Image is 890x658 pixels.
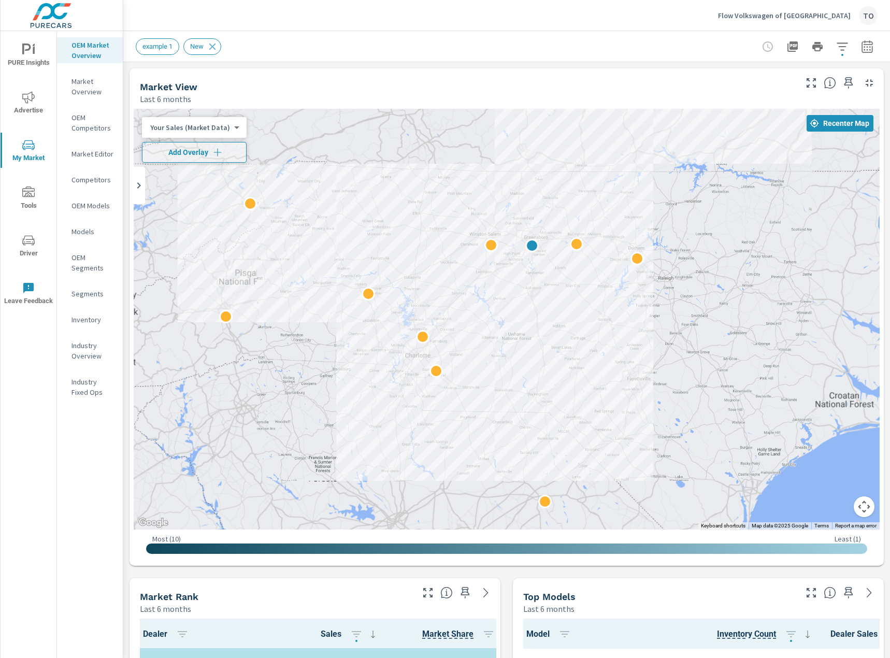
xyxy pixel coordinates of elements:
p: Market Overview [71,76,114,97]
p: Last 6 months [140,603,191,615]
h5: Top Models [523,591,576,602]
p: Market Editor [71,149,114,159]
button: Select Date Range [857,36,878,57]
div: nav menu [1,31,56,317]
a: Terms [814,523,829,528]
button: Make Fullscreen [420,584,436,601]
h5: Market View [140,81,197,92]
span: Market Share [422,628,499,640]
span: PURE Insights [4,44,53,69]
div: Market Editor [57,146,123,162]
p: Flow Volkswagen of [GEOGRAPHIC_DATA] [718,11,851,20]
div: TO [859,6,878,25]
p: Your Sales (Market Data) [150,123,230,132]
span: Dealer Sales / Total Market Sales. [Market = within dealer PMA (or 60 miles if no PMA is defined)... [422,628,473,640]
a: See more details in report [861,584,878,601]
button: Recenter Map [807,115,873,132]
button: Make Fullscreen [803,75,820,91]
span: example 1 [136,42,179,50]
p: Industry Fixed Ops [71,377,114,397]
div: Segments [57,286,123,302]
p: OEM Models [71,201,114,211]
p: Least ( 1 ) [835,534,861,543]
span: Dealer [143,628,193,640]
a: Open this area in Google Maps (opens a new window) [136,516,170,530]
button: Make Fullscreen [803,584,820,601]
button: Minimize Widget [861,75,878,91]
div: Competitors [57,172,123,188]
p: Inventory [71,314,114,325]
div: Industry Overview [57,338,123,364]
span: Find the biggest opportunities in your market for your inventory. Understand by postal code where... [824,77,836,89]
p: Most ( 10 ) [152,534,181,543]
div: Your Sales (Market Data) [142,123,238,133]
p: Last 6 months [140,93,191,105]
p: Last 6 months [523,603,575,615]
p: Industry Overview [71,340,114,361]
span: Inventory Count [717,628,814,640]
div: Models [57,224,123,239]
div: OEM Competitors [57,110,123,136]
button: Add Overlay [142,142,247,163]
button: Map camera controls [854,496,874,517]
p: Models [71,226,114,237]
span: Leave Feedback [4,282,53,307]
span: Advertise [4,91,53,117]
span: Add Overlay [147,147,242,158]
span: Market Rank shows you how you rank, in terms of sales, to other dealerships in your market. “Mark... [440,587,453,599]
div: OEM Models [57,198,123,213]
div: OEM Segments [57,250,123,276]
a: Report a map error [835,523,877,528]
div: Industry Fixed Ops [57,374,123,400]
p: Segments [71,289,114,299]
a: See more details in report [478,584,494,601]
div: New [183,38,221,55]
span: Map data ©2025 Google [752,523,808,528]
span: New [184,42,210,50]
button: Apply Filters [832,36,853,57]
span: Driver [4,234,53,260]
img: Google [136,516,170,530]
p: OEM Competitors [71,112,114,133]
span: Model [526,628,575,640]
p: OEM Market Overview [71,40,114,61]
div: Inventory [57,312,123,327]
span: Sales [321,628,379,640]
span: Recenter Map [811,119,869,128]
div: OEM Market Overview [57,37,123,63]
span: My Market [4,139,53,164]
button: "Export Report to PDF" [782,36,803,57]
span: Tools [4,187,53,212]
span: Find the biggest opportunities within your model lineup nationwide. [Source: Market registration ... [824,587,836,599]
button: Print Report [807,36,828,57]
span: Save this to your personalized report [457,584,473,601]
span: Save this to your personalized report [840,75,857,91]
p: OEM Segments [71,252,114,273]
h5: Market Rank [140,591,198,602]
span: The number of vehicles currently in dealer inventory. This does not include shared inventory, nor... [717,628,776,640]
div: Market Overview [57,74,123,99]
p: Competitors [71,175,114,185]
button: Keyboard shortcuts [701,522,745,530]
span: Save this to your personalized report [840,584,857,601]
